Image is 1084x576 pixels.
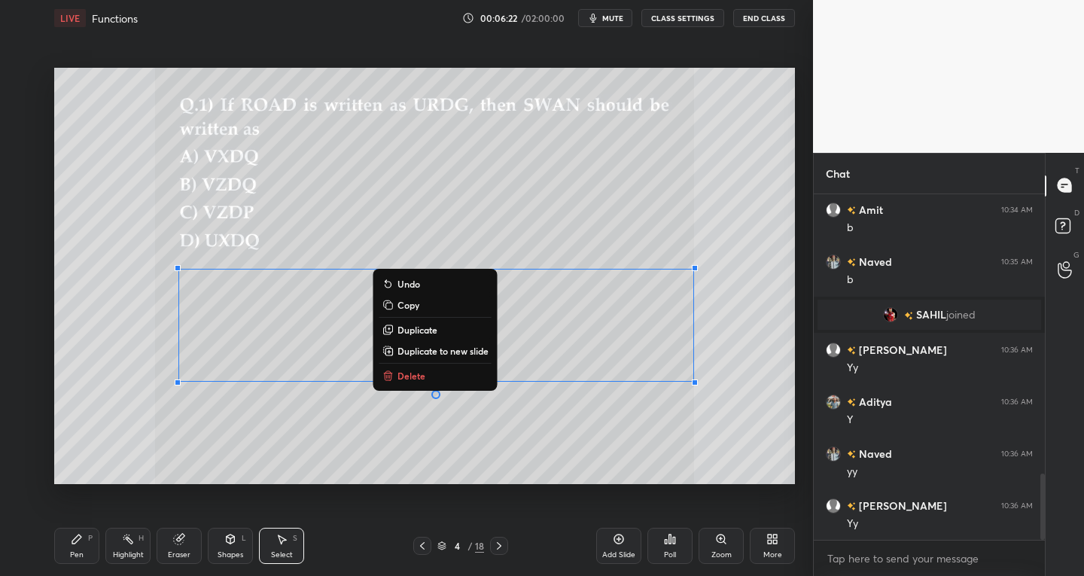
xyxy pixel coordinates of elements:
span: mute [602,13,623,23]
div: 10:36 AM [1001,345,1033,354]
img: 0cdeea995d7f487f8e115603a09b9cb6.jpg [826,446,841,461]
div: grid [814,194,1045,541]
img: no-rating-badge.077c3623.svg [847,346,856,355]
img: no-rating-badge.077c3623.svg [847,502,856,510]
h6: Naved [856,446,892,462]
div: More [763,551,782,559]
button: Duplicate to new slide [379,342,492,360]
p: Chat [814,154,862,194]
span: joined [946,309,976,321]
div: L [242,535,246,542]
div: Yy [847,517,1033,532]
div: Add Slide [602,551,635,559]
div: Eraser [168,551,190,559]
div: Y [847,413,1033,428]
div: Pen [70,551,84,559]
p: T [1075,165,1079,176]
div: 10:36 AM [1001,397,1033,406]
div: H [139,535,144,542]
div: 10:34 AM [1001,205,1033,214]
button: mute [578,9,632,27]
h4: Functions [92,11,138,26]
h6: [PERSON_NAME] [856,498,947,514]
div: 10:36 AM [1001,449,1033,458]
img: 0cdeea995d7f487f8e115603a09b9cb6.jpg [826,254,841,269]
h6: Amit [856,202,883,218]
p: Duplicate to new slide [397,345,489,357]
button: Undo [379,275,492,293]
button: CLASS SETTINGS [641,9,724,27]
h6: Naved [856,254,892,270]
img: default.png [826,498,841,513]
div: 4 [449,541,464,550]
div: b [847,273,1033,288]
div: yy [847,465,1033,480]
img: default.png [826,202,841,217]
img: no-rating-badge.077c3623.svg [847,258,856,267]
div: 10:35 AM [1001,257,1033,266]
div: Zoom [711,551,732,559]
div: S [293,535,297,542]
div: Yy [847,361,1033,376]
div: b [847,221,1033,236]
div: / [467,541,472,550]
p: D [1074,207,1079,218]
div: Highlight [113,551,144,559]
div: Poll [664,551,676,559]
img: 3 [883,307,898,322]
p: G [1073,249,1079,261]
button: Copy [379,296,492,314]
div: 18 [475,539,484,553]
p: Undo [397,278,420,290]
div: 10:36 AM [1001,501,1033,510]
div: P [88,535,93,542]
img: no-rating-badge.077c3623.svg [847,398,856,407]
button: Duplicate [379,321,492,339]
img: default.png [826,342,841,357]
p: Delete [397,370,425,382]
button: Delete [379,367,492,385]
img: no-rating-badge.077c3623.svg [847,206,856,215]
img: fa92e4f3338c41659a969829464eb485.jpg [826,394,841,409]
h6: [PERSON_NAME] [856,342,947,358]
button: End Class [733,9,795,27]
span: SAHIL [916,309,946,321]
p: Copy [397,299,419,311]
div: Shapes [218,551,243,559]
p: Duplicate [397,324,437,336]
img: no-rating-badge.077c3623.svg [847,450,856,459]
div: LIVE [54,9,86,27]
img: no-rating-badge.077c3623.svg [904,311,913,319]
div: Select [271,551,293,559]
h6: Aditya [856,394,892,410]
